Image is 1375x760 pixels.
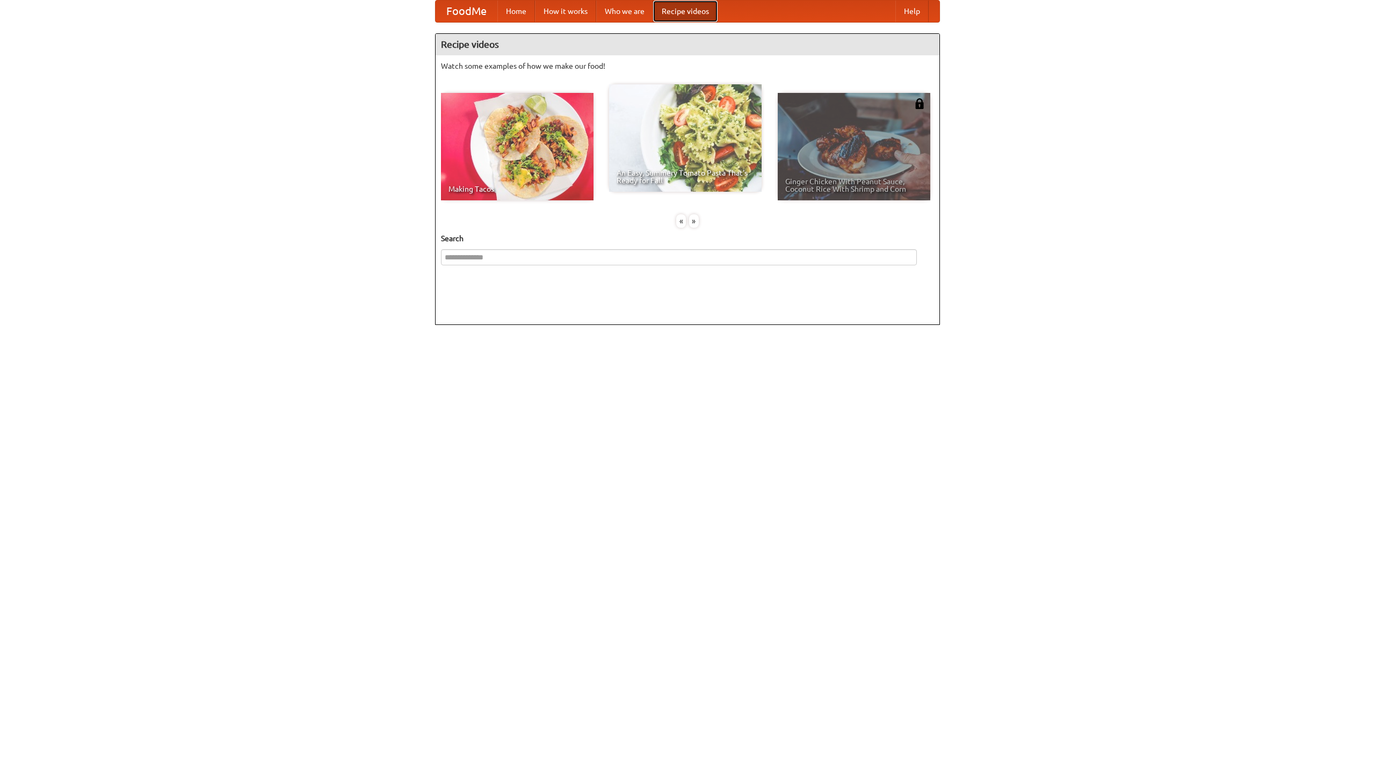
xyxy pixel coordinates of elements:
a: Recipe videos [653,1,718,22]
a: An Easy, Summery Tomato Pasta That's Ready for Fall [609,84,762,192]
a: Help [895,1,929,22]
p: Watch some examples of how we make our food! [441,61,934,71]
img: 483408.png [914,98,925,109]
a: Who we are [596,1,653,22]
a: Home [497,1,535,22]
span: An Easy, Summery Tomato Pasta That's Ready for Fall [617,169,754,184]
h4: Recipe videos [436,34,939,55]
a: How it works [535,1,596,22]
h5: Search [441,233,934,244]
div: « [676,214,686,228]
span: Making Tacos [448,185,586,193]
div: » [689,214,699,228]
a: FoodMe [436,1,497,22]
a: Making Tacos [441,93,594,200]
